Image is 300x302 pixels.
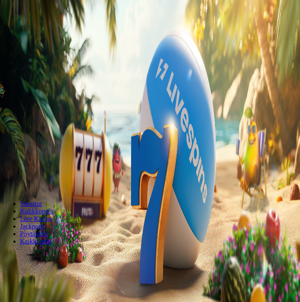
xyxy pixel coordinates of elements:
[20,208,54,215] a: Kolikkopelit
[20,215,53,222] a: Live Kasino
[3,200,297,261] header: Lobby
[3,200,297,245] nav: Lobby
[20,230,47,237] a: Pöytäpelit
[20,223,44,230] a: Jackpotit
[20,238,52,245] a: Kaikki pelit
[20,200,42,207] a: Suositut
